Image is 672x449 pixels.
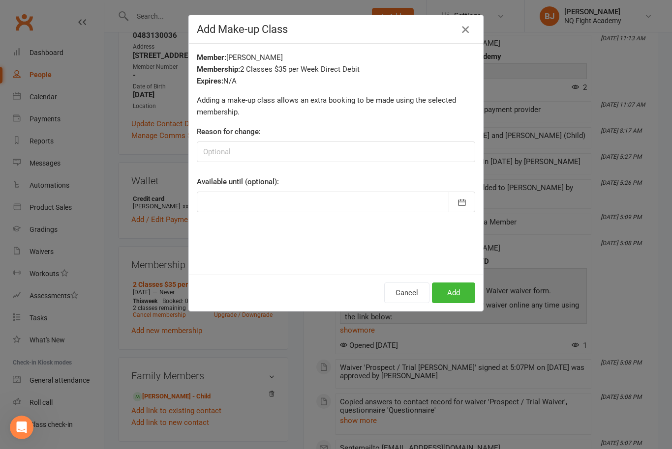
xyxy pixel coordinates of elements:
span: Messages [82,331,116,338]
button: Search for help [14,162,183,182]
span: Search for help [20,167,80,177]
div: Using Class Kiosk Mode [14,261,183,279]
div: Using Class Kiosk Mode [20,265,165,275]
div: How do I convert non-attending contacts to members or prospects? [20,190,165,210]
div: Let your prospects or members book and pay for classes or events online. [20,218,165,239]
div: Profile image for Jia [57,16,77,35]
div: Ask a question [20,124,165,134]
div: How do I convert non-attending contacts to members or prospects? [14,186,183,214]
button: Messages [65,307,131,346]
p: Hi [PERSON_NAME] [20,70,177,86]
strong: Member: [197,53,226,62]
div: Set up a new member waiver [14,243,183,261]
div: Set up a new member waiver [20,247,165,257]
button: Close [458,22,473,37]
div: 2 Classes $35 per Week Direct Debit [197,63,475,75]
label: Reason for change: [197,126,261,138]
strong: Expires: [197,77,223,85]
span: Home [22,331,44,338]
label: Available until (optional): [197,176,279,188]
input: Optional [197,141,475,162]
button: Cancel [384,282,429,303]
p: How can we help? [20,86,177,103]
span: Help [156,331,172,338]
img: Profile image for Emily [20,16,39,35]
div: Ask a questionAI Agent and team can help [10,115,187,153]
div: [PERSON_NAME] [197,52,475,63]
div: AI Agent and team can help [20,134,165,144]
div: Let your prospects or members book and pay for classes or events online. [14,214,183,243]
button: Add [432,282,475,303]
iframe: Intercom live chat [10,416,33,439]
p: Adding a make-up class allows an extra booking to be made using the selected membership. [197,94,475,118]
div: N/A [197,75,475,87]
div: Profile image for Bec [38,16,58,35]
strong: Membership: [197,65,240,74]
button: Help [131,307,197,346]
h4: Add Make-up Class [197,23,475,35]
